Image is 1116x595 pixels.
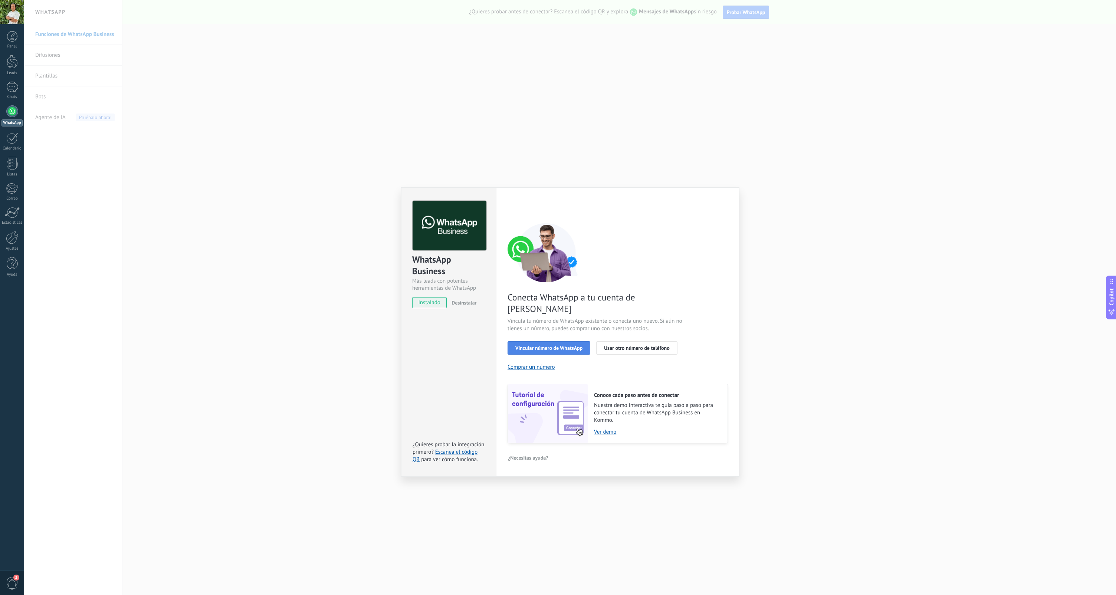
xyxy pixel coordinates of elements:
div: Listas [1,172,23,177]
span: Desinstalar [452,299,476,306]
button: Comprar un número [508,364,555,371]
div: Chats [1,95,23,99]
span: 2 [13,575,19,581]
h2: Conoce cada paso antes de conectar [594,392,720,399]
div: Panel [1,44,23,49]
span: ¿Quieres probar la integración primero? [413,441,485,456]
span: Vincula tu número de WhatsApp existente o conecta uno nuevo. Si aún no tienes un número, puedes c... [508,318,684,332]
div: Correo [1,196,23,201]
div: WhatsApp Business [412,254,485,277]
button: Desinstalar [449,297,476,308]
span: Nuestra demo interactiva te guía paso a paso para conectar tu cuenta de WhatsApp Business en Kommo. [594,402,720,424]
span: Vincular número de WhatsApp [515,345,582,351]
span: Conecta WhatsApp a tu cuenta de [PERSON_NAME] [508,292,684,315]
span: para ver cómo funciona. [421,456,478,463]
div: Ajustes [1,246,23,251]
div: Leads [1,71,23,76]
button: Usar otro número de teléfono [596,341,677,355]
button: ¿Necesitas ayuda? [508,452,549,463]
div: WhatsApp [1,119,23,126]
img: connect number [508,223,585,282]
button: Vincular número de WhatsApp [508,341,590,355]
span: Copilot [1108,289,1115,306]
div: Estadísticas [1,220,23,225]
span: ¿Necesitas ayuda? [508,455,548,460]
a: Ver demo [594,428,720,435]
img: logo_main.png [413,201,486,251]
span: Usar otro número de teléfono [604,345,669,351]
div: Ayuda [1,272,23,277]
div: Más leads con potentes herramientas de WhatsApp [412,277,485,292]
div: Calendario [1,146,23,151]
a: Escanea el código QR [413,448,477,463]
span: instalado [413,297,446,308]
